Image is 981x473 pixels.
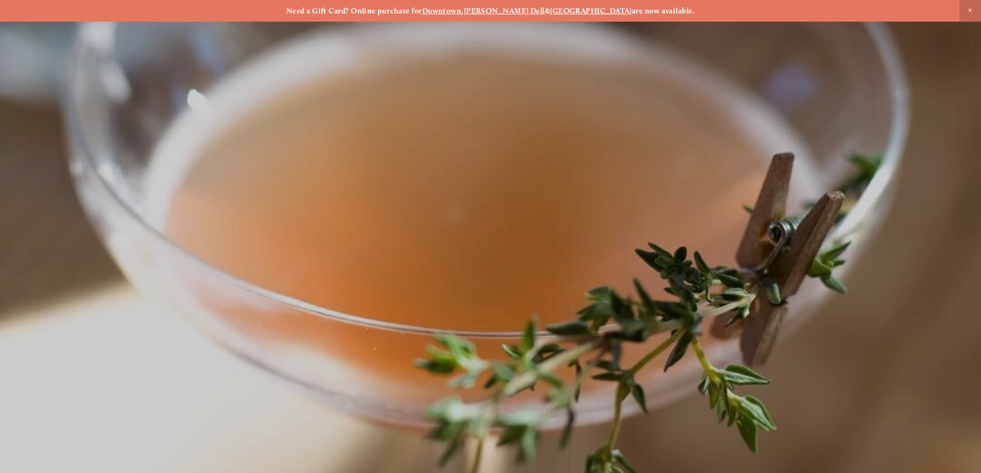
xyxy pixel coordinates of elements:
strong: are now available. [632,6,695,15]
strong: & [545,6,550,15]
a: Downtown [422,6,462,15]
a: [GEOGRAPHIC_DATA] [550,6,632,15]
a: [PERSON_NAME] Dell [464,6,545,15]
strong: Need a Gift Card? Online purchase for [286,6,422,15]
strong: , [461,6,463,15]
